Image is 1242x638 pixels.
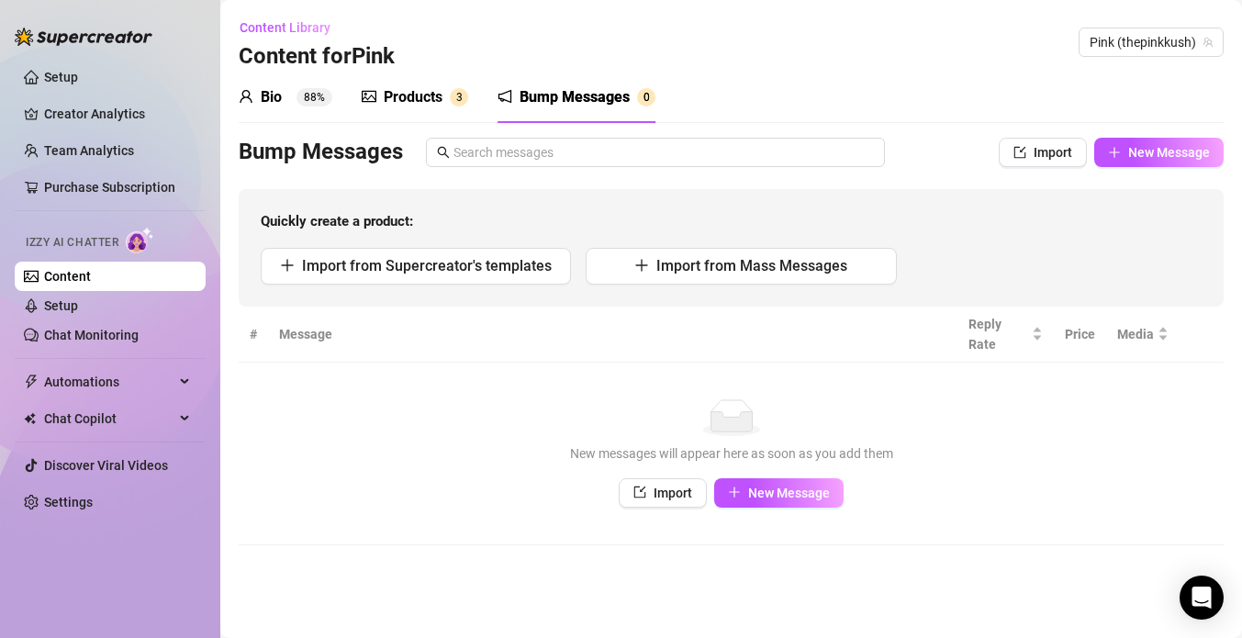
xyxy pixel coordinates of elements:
span: Import from Supercreator's templates [302,257,552,274]
div: Open Intercom Messenger [1180,576,1224,620]
button: Import [999,138,1087,167]
span: user [239,89,253,104]
span: team [1203,37,1214,48]
sup: 3 [450,88,468,106]
img: logo-BBDzfeDw.svg [15,28,152,46]
div: New messages will appear here as soon as you add them [257,443,1205,464]
span: notification [498,89,512,104]
button: Import [619,478,707,508]
div: Bio [261,86,282,108]
a: Team Analytics [44,143,134,158]
sup: 0 [637,88,655,106]
span: import [1013,146,1026,159]
span: Import [1034,145,1072,160]
div: Products [384,86,442,108]
h3: Bump Messages [239,138,403,167]
span: Media [1117,324,1154,344]
span: Automations [44,367,174,397]
a: Setup [44,70,78,84]
th: Media [1106,307,1180,363]
span: New Message [748,486,830,500]
img: AI Chatter [126,227,154,253]
th: # [239,307,268,363]
div: Bump Messages [520,86,630,108]
a: Setup [44,298,78,313]
span: thunderbolt [24,375,39,389]
span: plus [634,258,649,273]
a: Discover Viral Videos [44,458,168,473]
th: Reply Rate [957,307,1054,363]
a: Settings [44,495,93,509]
sup: 88% [297,88,332,106]
a: Chat Monitoring [44,328,139,342]
span: import [633,486,646,498]
span: Chat Copilot [44,404,174,433]
button: Import from Supercreator's templates [261,248,571,285]
button: Import from Mass Messages [586,248,896,285]
a: Creator Analytics [44,99,191,129]
span: New Message [1128,145,1210,160]
a: Content [44,269,91,284]
span: 3 [456,91,463,104]
span: Import [654,486,692,500]
button: New Message [1094,138,1224,167]
button: New Message [714,478,844,508]
input: Search messages [453,142,874,162]
span: Reply Rate [968,314,1028,354]
span: picture [362,89,376,104]
span: plus [1108,146,1121,159]
th: Message [268,307,957,363]
h3: Content for Pink [239,42,395,72]
span: plus [728,486,741,498]
button: Content Library [239,13,345,42]
span: plus [280,258,295,273]
span: Import from Mass Messages [656,257,847,274]
span: Pink (thepinkkush) [1090,28,1213,56]
th: Price [1054,307,1106,363]
strong: Quickly create a product: [261,213,413,229]
a: Purchase Subscription [44,180,175,195]
span: Content Library [240,20,330,35]
img: Chat Copilot [24,412,36,425]
span: search [437,146,450,159]
span: Izzy AI Chatter [26,234,118,252]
